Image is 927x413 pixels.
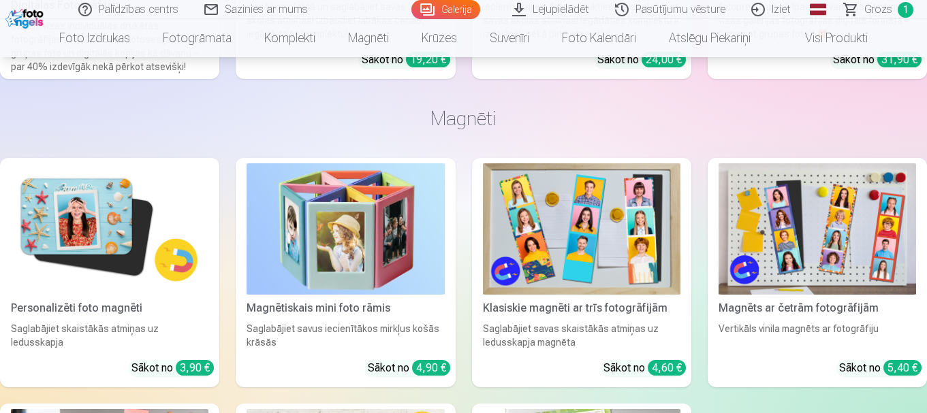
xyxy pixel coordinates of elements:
[131,360,214,376] div: Sākot no
[146,19,248,57] a: Fotogrāmata
[405,19,473,57] a: Krūzes
[241,300,450,316] div: Magnētiskais mini foto rāmis
[839,360,922,376] div: Sākot no
[472,158,691,388] a: Klasiskie magnēti ar trīs fotogrāfijāmKlasiskie magnēti ar trīs fotogrāfijāmSaglabājiet savas ska...
[332,19,405,57] a: Magnēti
[883,360,922,376] div: 5,40 €
[5,300,214,316] div: Personalizēti foto magnēti
[719,163,916,295] img: Magnēts ar četrām fotogrāfijām
[11,163,208,295] img: Personalizēti foto magnēti
[5,5,47,29] img: /fa1
[362,52,450,68] div: Sākot no
[5,322,214,349] div: Saglabājiet skaistākās atmiņas uz ledusskapja
[713,322,922,349] div: Vertikāls vinila magnēts ar fotogrāfiju
[767,19,884,57] a: Visi produkti
[473,19,546,57] a: Suvenīri
[898,2,913,18] span: 1
[648,360,686,376] div: 4,60 €
[412,360,450,376] div: 4,90 €
[597,52,686,68] div: Sākot no
[236,158,455,388] a: Magnētiskais mini foto rāmisMagnētiskais mini foto rāmisSaglabājiet savus iecienītākos mirkļus ko...
[603,360,686,376] div: Sākot no
[43,19,146,57] a: Foto izdrukas
[247,163,444,295] img: Magnētiskais mini foto rāmis
[708,158,927,388] a: Magnēts ar četrām fotogrāfijāmMagnēts ar četrām fotogrāfijāmVertikāls vinila magnēts ar fotogrāfi...
[176,360,214,376] div: 3,90 €
[406,52,450,67] div: 19,20 €
[477,300,686,316] div: Klasiskie magnēti ar trīs fotogrāfijām
[11,106,916,131] h3: Magnēti
[864,1,892,18] span: Grozs
[877,52,922,67] div: 31,90 €
[241,322,450,349] div: Saglabājiet savus iecienītākos mirkļus košās krāsās
[368,360,450,376] div: Sākot no
[833,52,922,68] div: Sākot no
[546,19,653,57] a: Foto kalendāri
[653,19,767,57] a: Atslēgu piekariņi
[483,163,680,295] img: Klasiskie magnēti ar trīs fotogrāfijām
[642,52,686,67] div: 24,00 €
[477,322,686,349] div: Saglabājiet savas skaistākās atmiņas uz ledusskapja magnēta
[248,19,332,57] a: Komplekti
[713,300,922,316] div: Magnēts ar četrām fotogrāfijām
